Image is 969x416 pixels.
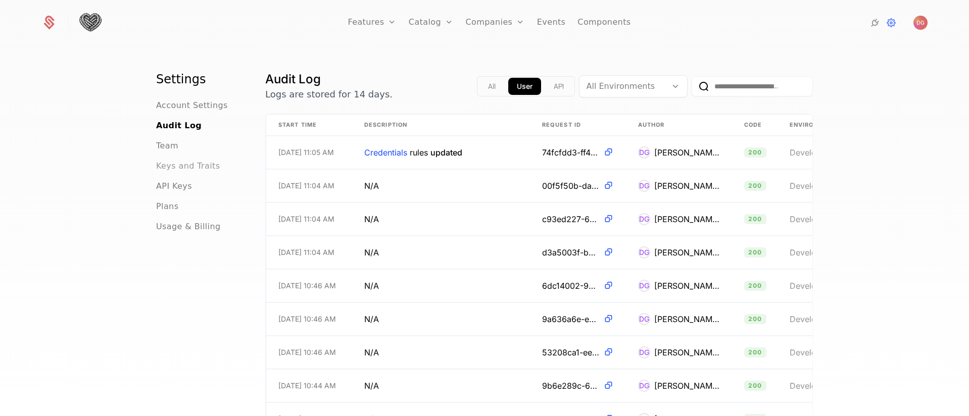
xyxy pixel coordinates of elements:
[542,213,599,225] span: c93ed227-621e-4ad4-87e4-0a090228c0b3
[364,280,379,292] span: N/A
[626,115,732,136] th: Author
[545,78,572,95] button: api
[654,180,720,192] div: [PERSON_NAME]
[265,87,393,101] p: Logs are stored for 14 days.
[885,17,897,29] a: Settings
[654,213,720,225] div: [PERSON_NAME]
[913,16,928,30] img: Danny Gomes
[744,181,766,191] span: 200
[156,71,241,87] h1: Settings
[278,314,336,324] span: [DATE] 10:46 AM
[278,181,334,191] span: [DATE] 11:04 AM
[869,17,881,29] a: Integrations
[78,11,102,35] img: Tightknit
[654,313,720,325] div: [PERSON_NAME]
[778,115,879,136] th: Environment
[278,347,336,357] span: [DATE] 10:46 AM
[744,281,766,291] span: 200
[352,115,530,136] th: Description
[364,147,407,158] span: Credentials
[542,180,599,192] span: 00f5f50b-dae0-4efd-a8a5-e61e67f3250b
[364,346,379,358] span: N/A
[638,280,650,292] div: DG
[638,180,650,192] div: DG
[542,246,599,258] span: d3a5003f-be38-4ec9-b398-1fe822a1f5bd
[477,76,575,96] div: Text alignment
[479,78,504,95] button: all
[744,147,766,158] span: 200
[790,381,840,391] span: Development
[364,180,379,192] span: N/A
[790,214,840,224] span: Development
[156,71,241,233] nav: Main
[364,146,462,159] span: Credentials rules updated
[364,246,379,258] span: N/A
[638,346,650,358] div: DG
[790,281,840,291] span: Development
[156,180,192,192] a: API Keys
[744,347,766,357] span: 200
[278,247,334,257] span: [DATE] 11:04 AM
[654,280,720,292] div: [PERSON_NAME]
[364,380,379,392] span: N/A
[364,213,379,225] span: N/A
[638,313,650,325] div: DG
[156,120,202,132] a: Audit Log
[744,214,766,224] span: 200
[654,380,720,392] div: [PERSON_NAME]
[913,16,928,30] button: Open user button
[278,214,334,224] span: [DATE] 11:04 AM
[542,346,599,358] span: 53208ca1-eee9-4251-9782-8a680f1aefbd
[265,71,393,87] h1: Audit Log
[542,313,599,325] span: 9a636a6e-ea1d-4fe5-8601-214d4e926475
[278,281,336,291] span: [DATE] 10:46 AM
[508,78,541,95] button: app
[638,246,650,258] div: DG
[744,381,766,391] span: 200
[542,280,599,292] span: 6dc14002-907a-4c67-9106-b4578a5307da
[430,147,462,158] span: updated
[278,381,336,391] span: [DATE] 10:44 AM
[638,213,650,225] div: DG
[790,181,840,191] span: Development
[744,247,766,257] span: 200
[542,380,599,392] span: 9b6e289c-6bd5-4332-8d1b-0675ed7efe75
[654,246,720,258] div: [PERSON_NAME]
[266,115,352,136] th: Start Time
[638,146,650,159] div: DG
[542,146,599,159] span: 74fcfdd3-ff4d-4269-8328-4862b5eb47d7
[654,346,720,358] div: [PERSON_NAME]
[744,314,766,324] span: 200
[732,115,778,136] th: Code
[654,146,720,159] div: [PERSON_NAME]
[530,115,626,136] th: Request ID
[790,147,840,158] span: Development
[278,147,334,158] span: [DATE] 11:05 AM
[156,200,178,213] a: Plans
[156,160,220,172] a: Keys and Traits
[638,380,650,392] div: DG
[156,140,178,152] a: Team
[790,347,840,357] span: Development
[790,247,840,257] span: Development
[790,314,840,324] span: Development
[156,99,228,112] a: Account Settings
[364,313,379,325] span: N/A
[156,221,221,233] a: Usage & Billing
